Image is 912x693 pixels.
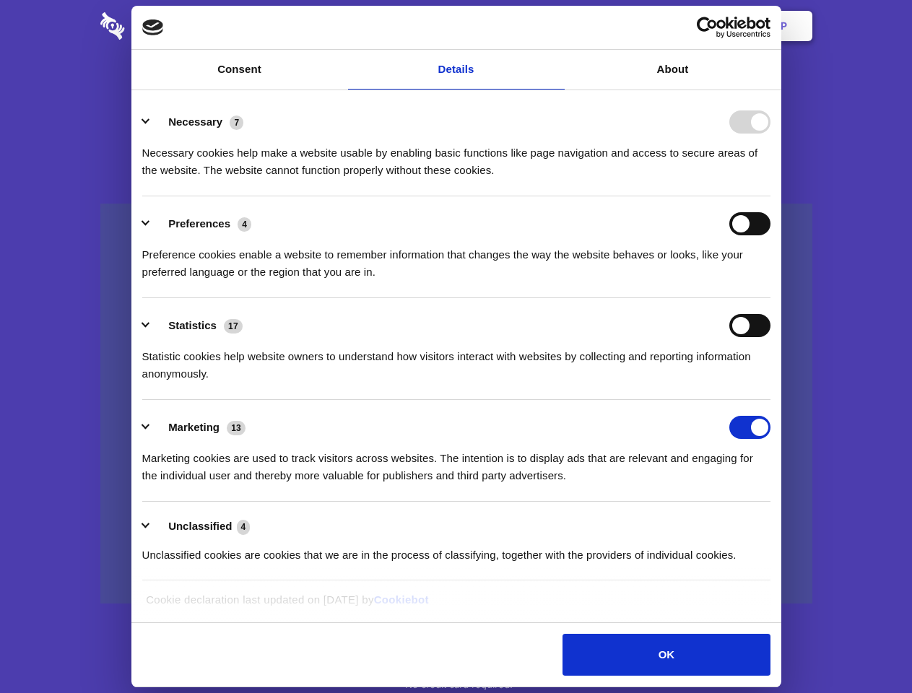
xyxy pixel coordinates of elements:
a: Login [655,4,718,48]
a: Wistia video thumbnail [100,204,812,604]
img: logo [142,19,164,35]
div: Unclassified cookies are cookies that we are in the process of classifying, together with the pro... [142,536,770,564]
button: OK [563,634,770,676]
span: 7 [230,115,243,130]
a: Pricing [424,4,487,48]
button: Unclassified (4) [142,518,259,536]
div: Marketing cookies are used to track visitors across websites. The intention is to display ads tha... [142,439,770,484]
span: 17 [224,319,243,334]
a: Consent [131,50,348,90]
a: Usercentrics Cookiebot - opens in a new window [644,17,770,38]
label: Marketing [168,421,220,433]
button: Marketing (13) [142,416,255,439]
h1: Eliminate Slack Data Loss. [100,65,812,117]
a: Details [348,50,565,90]
iframe: Drift Widget Chat Controller [840,621,895,676]
img: logo-wordmark-white-trans-d4663122ce5f474addd5e946df7df03e33cb6a1c49d2221995e7729f52c070b2.svg [100,12,224,40]
a: Cookiebot [374,593,429,606]
button: Preferences (4) [142,212,261,235]
label: Statistics [168,319,217,331]
button: Necessary (7) [142,110,253,134]
div: Statistic cookies help website owners to understand how visitors interact with websites by collec... [142,337,770,383]
h4: Auto-redaction of sensitive data, encrypted data sharing and self-destructing private chats. Shar... [100,131,812,179]
a: About [565,50,781,90]
span: 4 [237,520,251,534]
label: Necessary [168,115,222,128]
span: 4 [238,217,251,232]
a: Contact [586,4,652,48]
span: 13 [227,421,246,435]
label: Preferences [168,217,230,230]
div: Preference cookies enable a website to remember information that changes the way the website beha... [142,235,770,281]
div: Necessary cookies help make a website usable by enabling basic functions like page navigation and... [142,134,770,179]
button: Statistics (17) [142,314,252,337]
div: Cookie declaration last updated on [DATE] by [135,591,777,619]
